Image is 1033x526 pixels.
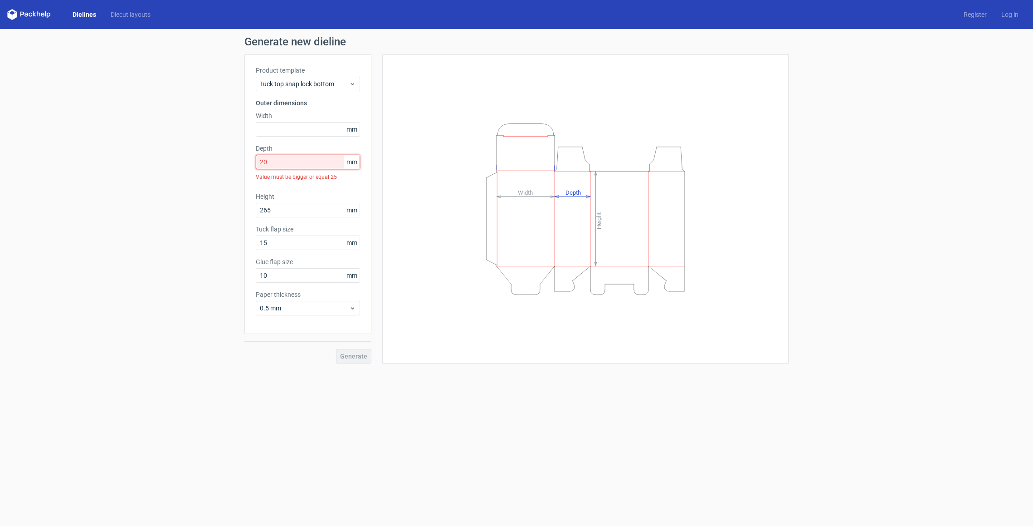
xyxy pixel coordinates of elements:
[256,257,360,266] label: Glue flap size
[256,290,360,299] label: Paper thickness
[256,111,360,120] label: Width
[256,169,360,185] div: Value must be bigger or equal 25
[518,189,533,196] tspan: Width
[344,269,360,282] span: mm
[565,189,581,196] tspan: Depth
[344,203,360,217] span: mm
[256,225,360,234] label: Tuck flap size
[956,10,994,19] a: Register
[103,10,158,19] a: Diecut layouts
[994,10,1026,19] a: Log in
[256,98,360,108] h3: Outer dimensions
[260,79,349,88] span: Tuck top snap lock bottom
[256,144,360,153] label: Depth
[65,10,103,19] a: Dielines
[595,212,602,229] tspan: Height
[256,192,360,201] label: Height
[256,66,360,75] label: Product template
[344,123,360,136] span: mm
[344,155,360,169] span: mm
[260,304,349,313] span: 0.5 mm
[244,36,789,47] h1: Generate new dieline
[344,236,360,250] span: mm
